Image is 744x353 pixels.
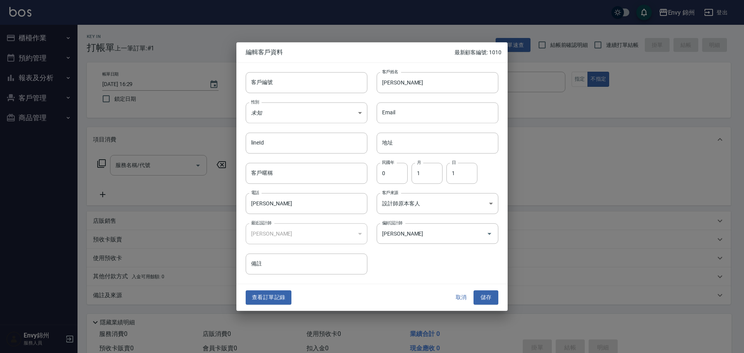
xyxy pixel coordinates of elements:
label: 最近設計師 [251,220,271,226]
label: 電話 [251,189,259,195]
button: 取消 [449,291,474,305]
label: 客戶姓名 [382,69,398,74]
span: 編輯客戶資料 [246,48,455,56]
button: 查看訂單記錄 [246,291,291,305]
label: 民國年 [382,159,394,165]
div: 設計師原本客人 [377,193,498,214]
label: 日 [452,159,456,165]
label: 月 [417,159,421,165]
div: [PERSON_NAME] [246,223,367,244]
button: 儲存 [474,291,498,305]
label: 客戶來源 [382,189,398,195]
label: 偏好設計師 [382,220,402,226]
label: 性別 [251,99,259,105]
button: Open [483,227,496,240]
p: 最新顧客編號: 1010 [455,48,501,57]
em: 未知 [251,110,262,116]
